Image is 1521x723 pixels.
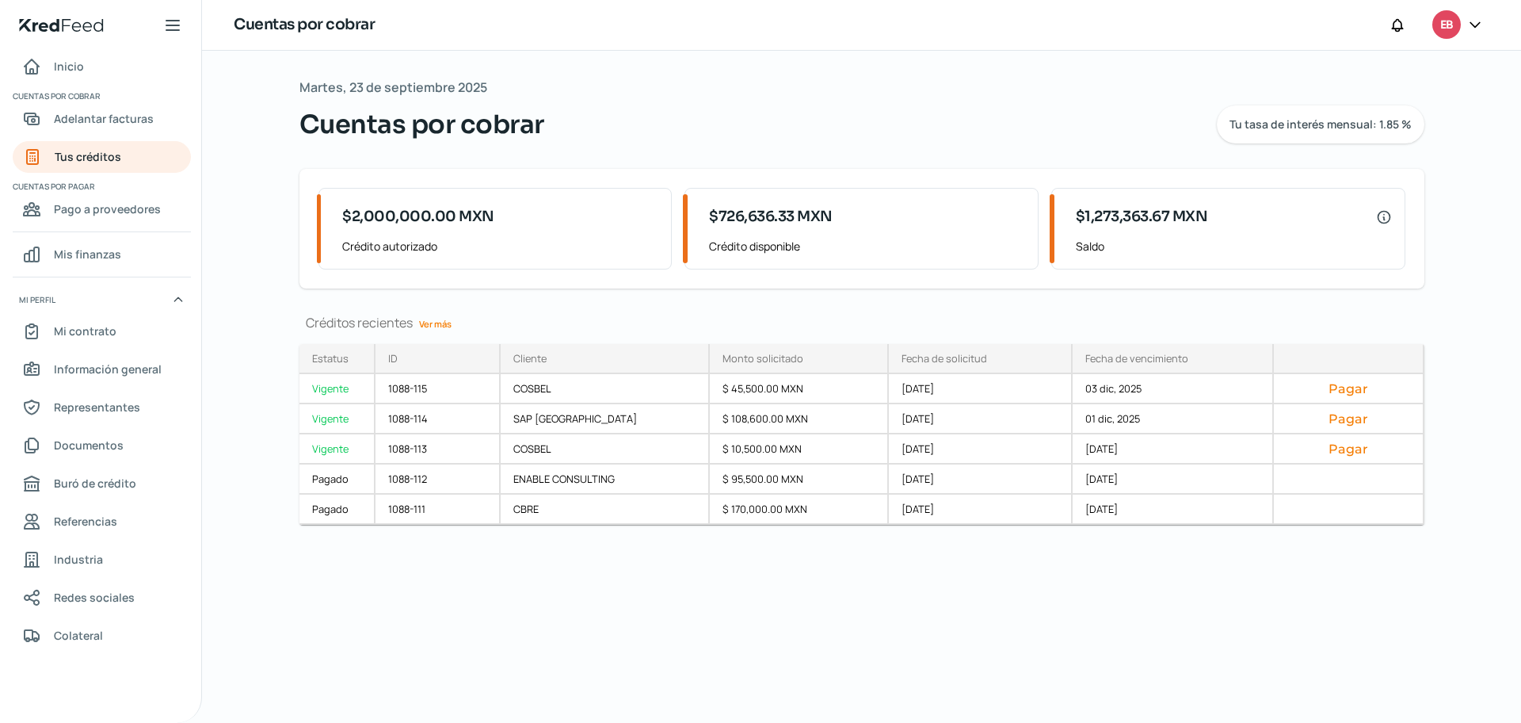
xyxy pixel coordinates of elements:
[299,404,375,434] a: Vigente
[54,244,121,264] span: Mis finanzas
[513,351,547,365] div: Cliente
[54,397,140,417] span: Representantes
[299,76,487,99] span: Martes, 23 de septiembre 2025
[1287,411,1410,427] button: Pagar
[13,103,191,135] a: Adelantar facturas
[710,374,889,404] div: $ 45,500.00 MXN
[299,465,375,495] a: Pagado
[13,316,191,347] a: Mi contrato
[375,404,501,434] div: 1088-114
[54,321,116,341] span: Mi contrato
[1073,374,1274,404] div: 03 dic, 2025
[889,404,1073,434] div: [DATE]
[501,374,710,404] div: COSBEL
[902,351,987,365] div: Fecha de solicitud
[375,465,501,495] div: 1088-112
[13,179,189,193] span: Cuentas por pagar
[889,374,1073,404] div: [DATE]
[710,434,889,465] div: $ 10,500.00 MXN
[1073,434,1274,465] div: [DATE]
[13,193,191,225] a: Pago a proveedores
[54,435,124,455] span: Documentos
[19,293,55,307] span: Mi perfil
[375,495,501,525] div: 1088-111
[13,239,191,270] a: Mis finanzas
[54,109,154,128] span: Adelantar facturas
[889,434,1073,465] div: [DATE]
[54,359,162,379] span: Información general
[13,51,191,82] a: Inicio
[54,587,135,607] span: Redes sociales
[710,404,889,434] div: $ 108,600.00 MXN
[13,141,191,173] a: Tus créditos
[501,404,710,434] div: SAP [GEOGRAPHIC_DATA]
[501,465,710,495] div: ENABLE CONSULTING
[312,351,349,365] div: Estatus
[709,206,833,228] span: $726,636.33 MXN
[710,495,889,525] div: $ 170,000.00 MXN
[413,312,458,336] a: Ver más
[13,354,191,385] a: Información general
[299,105,544,143] span: Cuentas por cobrar
[709,236,1025,256] span: Crédito disponible
[299,314,1424,331] div: Créditos recientes
[1287,381,1410,396] button: Pagar
[13,544,191,576] a: Industria
[299,495,375,525] a: Pagado
[54,549,103,569] span: Industria
[375,374,501,404] div: 1088-115
[54,199,161,219] span: Pago a proveedores
[234,13,375,36] h1: Cuentas por cobrar
[54,56,84,76] span: Inicio
[54,473,136,493] span: Buró de crédito
[342,206,494,228] span: $2,000,000.00 MXN
[13,89,189,103] span: Cuentas por cobrar
[1076,206,1208,228] span: $1,273,363.67 MXN
[501,495,710,525] div: CBRE
[375,434,501,465] div: 1088-113
[501,434,710,465] div: COSBEL
[1440,16,1453,35] span: EB
[889,465,1073,495] div: [DATE]
[1085,351,1188,365] div: Fecha de vencimiento
[13,620,191,652] a: Colateral
[299,434,375,465] a: Vigente
[1076,236,1392,256] span: Saldo
[13,392,191,423] a: Representantes
[13,430,191,461] a: Documentos
[388,351,398,365] div: ID
[13,582,191,614] a: Redes sociales
[13,506,191,537] a: Referencias
[54,625,103,645] span: Colateral
[342,236,658,256] span: Crédito autorizado
[1073,404,1274,434] div: 01 dic, 2025
[722,351,803,365] div: Monto solicitado
[889,495,1073,525] div: [DATE]
[1073,465,1274,495] div: [DATE]
[1287,441,1410,457] button: Pagar
[54,511,117,531] span: Referencias
[13,468,191,499] a: Buró de crédito
[1229,119,1412,130] span: Tu tasa de interés mensual: 1.85 %
[55,147,121,166] span: Tus créditos
[299,374,375,404] a: Vigente
[1073,495,1274,525] div: [DATE]
[710,465,889,495] div: $ 95,500.00 MXN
